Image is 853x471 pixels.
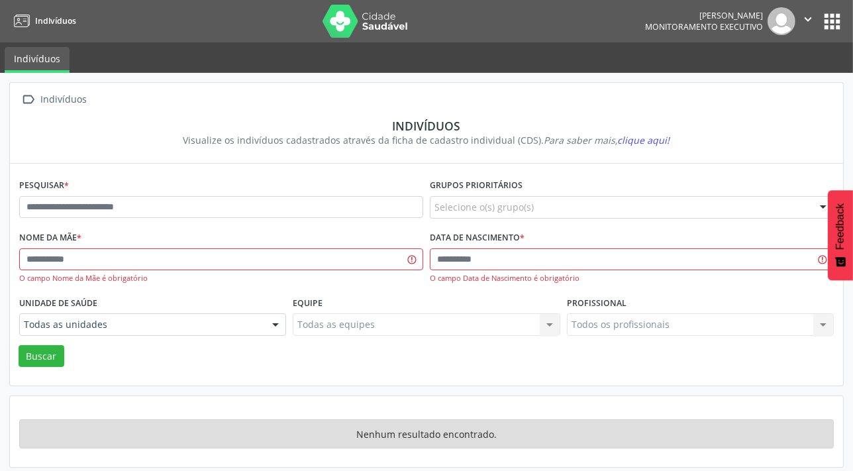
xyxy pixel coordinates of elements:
[645,21,763,32] span: Monitoramento Executivo
[618,134,670,146] span: clique aqui!
[293,293,323,313] label: Equipe
[19,90,38,109] i: 
[19,345,64,368] button: Buscar
[5,47,70,73] a: Indivíduos
[19,419,834,448] div: Nenhum resultado encontrado.
[544,134,670,146] i: Para saber mais,
[28,119,825,133] div: Indivíduos
[430,176,523,196] label: Grupos prioritários
[9,10,76,32] a: Indivíduos
[821,10,844,33] button: apps
[19,90,89,109] a:  Indivíduos
[567,293,627,313] label: Profissional
[28,133,825,147] div: Visualize os indivíduos cadastrados através da ficha de cadastro individual (CDS).
[19,293,97,313] label: Unidade de saúde
[834,203,846,250] span: Feedback
[19,228,81,248] label: Nome da mãe
[434,200,534,214] span: Selecione o(s) grupo(s)
[24,318,259,331] span: Todas as unidades
[19,273,423,284] div: O campo Nome da Mãe é obrigatório
[430,228,525,248] label: Data de nascimento
[38,90,89,109] div: Indivíduos
[795,7,821,35] button: 
[768,7,795,35] img: img
[19,176,69,196] label: Pesquisar
[35,15,76,26] span: Indivíduos
[801,12,815,26] i: 
[828,190,853,280] button: Feedback - Mostrar pesquisa
[645,10,763,21] div: [PERSON_NAME]
[430,273,834,284] div: O campo Data de Nascimento é obrigatório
